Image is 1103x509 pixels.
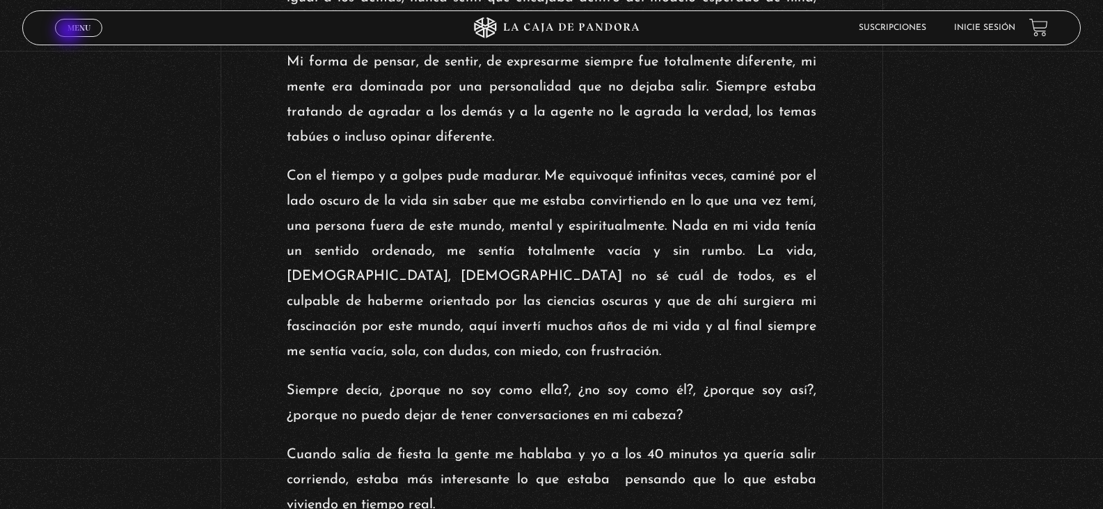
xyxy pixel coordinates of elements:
[63,35,95,45] span: Cerrar
[287,164,816,364] p: Con el tiempo y a golpes pude madurar. Me equivoqué infinitas veces, caminé por el lado oscuro de...
[954,24,1015,32] a: Inicie sesión
[68,24,90,32] span: Menu
[287,378,816,428] p: Siempre decía, ¿porque no soy como ella?, ¿no soy como él?, ¿porque soy así?, ¿porque no puedo de...
[859,24,926,32] a: Suscripciones
[287,49,816,150] p: Mi forma de pensar, de sentir, de expresarme siempre fue totalmente diferente, mi mente era domin...
[1029,18,1048,37] a: View your shopping cart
